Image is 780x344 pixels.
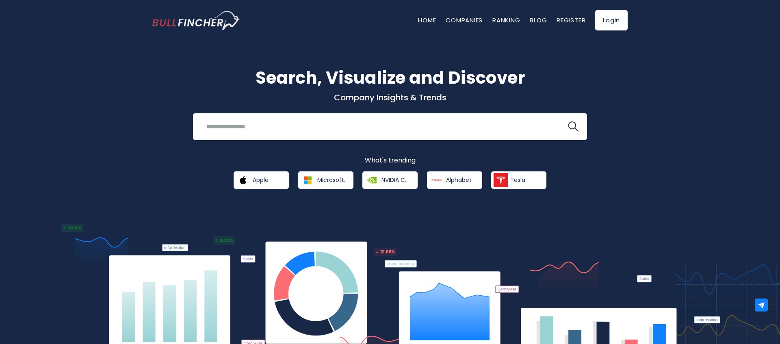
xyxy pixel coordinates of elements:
img: Bullfincher logo [152,11,240,30]
a: Alphabet [427,171,482,189]
a: Companies [446,16,483,24]
span: Microsoft Corporation [317,176,348,184]
a: Login [595,10,628,30]
span: NVIDIA Corporation [381,176,412,184]
span: Apple [253,176,269,184]
a: Ranking [492,16,520,24]
img: search icon [568,121,578,132]
p: Company Insights & Trends [152,92,628,103]
a: Home [418,16,436,24]
h1: Search, Visualize and Discover [152,65,628,91]
a: Apple [234,171,289,189]
a: Microsoft Corporation [298,171,353,189]
a: Register [557,16,585,24]
span: Alphabet [446,176,472,184]
a: NVIDIA Corporation [362,171,418,189]
a: Blog [530,16,547,24]
p: What's trending [152,156,628,165]
a: Tesla [491,171,546,189]
span: Tesla [510,176,525,184]
a: Go to homepage [152,11,240,30]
